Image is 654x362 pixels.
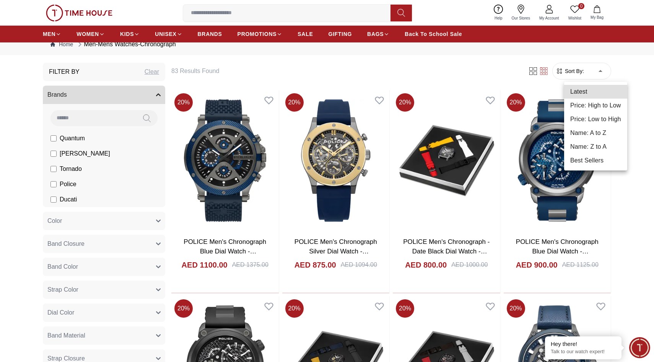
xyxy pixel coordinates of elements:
[564,99,627,112] li: Price: High to Low
[564,154,627,167] li: Best Sellers
[551,349,616,355] p: Talk to our watch expert!
[564,85,627,99] li: Latest
[564,140,627,154] li: Name: Z to A
[564,112,627,126] li: Price: Low to High
[629,337,650,358] div: Chat Widget
[551,340,616,348] div: Hey there!
[564,126,627,140] li: Name: A to Z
